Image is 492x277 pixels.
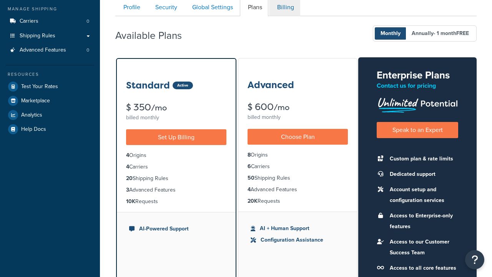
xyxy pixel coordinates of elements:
div: billed monthly [248,112,348,123]
strong: 3 [126,186,129,194]
li: Advanced Features [248,185,348,194]
button: Monthly Annually- 1 monthFREE [373,25,477,42]
li: AI-Powered Support [129,225,223,233]
li: Advanced Features [126,186,226,194]
strong: 4 [126,163,129,171]
span: Help Docs [21,126,46,133]
li: Origins [248,151,348,159]
a: Analytics [6,108,94,122]
strong: 20 [126,174,133,182]
li: Requests [126,197,226,206]
li: Origins [126,151,226,160]
div: Resources [6,71,94,78]
span: Carriers [20,18,38,25]
div: Manage Shipping [6,6,94,12]
a: Choose Plan [248,129,348,145]
li: Carriers [248,162,348,171]
strong: 6 [248,162,251,170]
li: Access to all core features [386,263,458,274]
li: Shipping Rules [248,174,348,182]
li: Access to Enterprise-only features [386,210,458,232]
strong: 50 [248,174,254,182]
a: Shipping Rules [6,29,94,43]
div: $ 350 [126,103,226,112]
img: Unlimited Potential [377,95,458,113]
button: Open Resource Center [465,250,484,269]
span: Marketplace [21,98,50,104]
div: $ 600 [248,102,348,112]
li: Dedicated support [386,169,458,180]
strong: 4 [126,151,129,159]
a: Help Docs [6,122,94,136]
strong: 20K [248,197,258,205]
span: 0 [86,47,89,53]
li: Carriers [6,14,94,28]
a: Advanced Features 0 [6,43,94,57]
li: Shipping Rules [126,174,226,183]
li: Account setup and configuration services [386,184,458,206]
span: Monthly [375,27,406,40]
h3: Advanced [248,80,294,90]
a: Carriers 0 [6,14,94,28]
a: Test Your Rates [6,80,94,93]
a: Set Up Billing [126,129,226,145]
p: Contact us for pricing [377,80,458,91]
li: Requests [248,197,348,205]
strong: 8 [248,151,251,159]
small: /mo [274,102,289,113]
strong: 4 [248,185,251,194]
strong: 10K [126,197,135,205]
span: Annually [406,27,475,40]
li: Advanced Features [6,43,94,57]
span: Analytics [21,112,42,118]
div: billed monthly [126,112,226,123]
li: AI + Human Support [251,224,345,233]
b: FREE [456,29,469,37]
a: Speak to an Expert [377,122,458,138]
li: Access to our Customer Success Team [386,237,458,258]
span: 0 [86,18,89,25]
small: /mo [151,102,167,113]
a: Marketplace [6,94,94,108]
li: Configuration Assistance [251,236,345,244]
span: Advanced Features [20,47,66,53]
span: Shipping Rules [20,33,55,39]
span: - 1 month [434,29,469,37]
h2: Enterprise Plans [377,70,458,81]
span: Test Your Rates [21,83,58,90]
div: Active [173,82,193,89]
h3: Standard [126,80,170,90]
li: Custom plan & rate limits [386,154,458,164]
h2: Available Plans [115,30,193,41]
li: Carriers [126,163,226,171]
